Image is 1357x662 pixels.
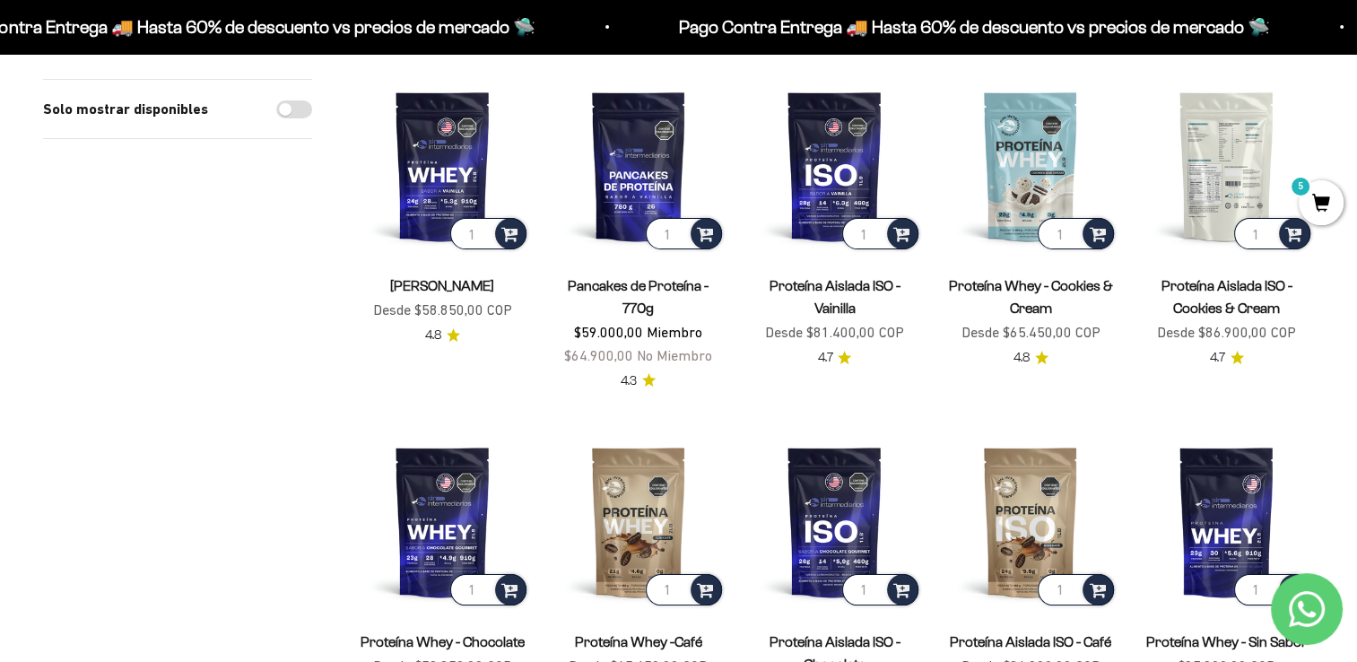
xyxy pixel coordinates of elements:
[637,347,712,363] span: No Miembro
[765,321,904,344] sale-price: Desde $81.400,00 COP
[1299,195,1344,214] a: 5
[769,278,900,316] a: Proteína Aislada ISO - Vainilla
[1146,634,1308,649] a: Proteína Whey - Sin Sabor
[43,98,208,121] label: Solo mostrar disponibles
[425,326,441,345] span: 4.8
[1139,79,1314,254] img: Proteína Aislada ISO - Cookies & Cream
[1161,278,1292,316] a: Proteína Aislada ISO - Cookies & Cream
[1210,348,1244,368] a: 4.74.7 de 5.0 estrellas
[564,347,633,363] span: $64.900,00
[621,371,637,391] span: 4.3
[568,278,709,316] a: Pancakes de Proteína - 770g
[621,371,656,391] a: 4.34.3 de 5.0 estrellas
[1210,348,1225,368] span: 4.7
[817,348,832,368] span: 4.7
[1290,176,1311,197] mark: 5
[390,278,494,293] a: [PERSON_NAME]
[817,348,851,368] a: 4.74.7 de 5.0 estrellas
[1157,321,1296,344] sale-price: Desde $86.900,00 COP
[575,634,702,649] a: Proteína Whey -Café
[961,321,1100,344] sale-price: Desde $65.450,00 COP
[1013,348,1048,368] a: 4.84.8 de 5.0 estrellas
[949,278,1113,316] a: Proteína Whey - Cookies & Cream
[1013,348,1030,368] span: 4.8
[647,324,702,340] span: Miembro
[574,324,643,340] span: $59.000,00
[425,326,460,345] a: 4.84.8 de 5.0 estrellas
[950,634,1111,649] a: Proteína Aislada ISO - Café
[361,634,525,649] a: Proteína Whey - Chocolate
[670,13,1261,41] p: Pago Contra Entrega 🚚 Hasta 60% de descuento vs precios de mercado 🛸
[373,299,512,322] sale-price: Desde $58.850,00 COP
